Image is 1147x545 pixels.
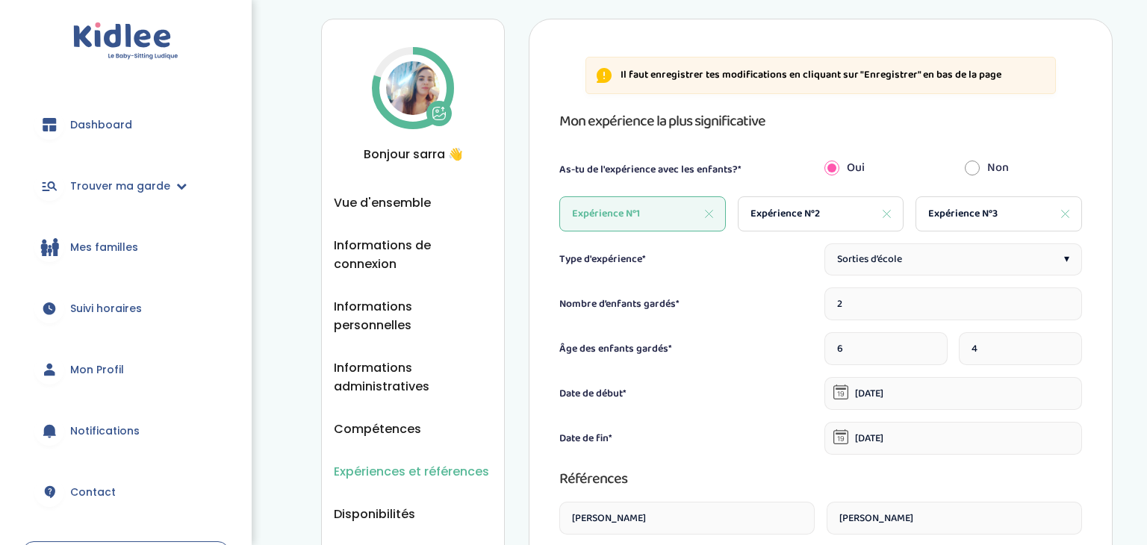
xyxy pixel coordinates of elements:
[559,252,646,267] label: Type d'expérience*
[70,117,132,133] span: Dashboard
[334,505,415,523] button: Disponibilités
[334,358,492,396] button: Informations administratives
[572,206,640,222] span: Expérience N°1
[22,343,229,396] a: Mon Profil
[334,236,492,273] button: Informations de connexion
[559,467,627,490] span: Références
[928,206,998,222] span: Expérience N°3
[824,377,1082,410] input: sélectionne une date
[559,431,612,446] label: Date de fin*
[73,22,178,60] img: logo.svg
[22,220,229,274] a: Mes familles
[954,152,1093,184] div: Non
[22,404,229,458] a: Notifications
[827,502,1082,535] input: Prénom (Facultatif)
[959,332,1082,365] input: Age
[334,462,489,481] button: Expériences et références
[559,386,627,402] label: Date de début*
[70,301,142,317] span: Suivi horaires
[22,159,229,213] a: Trouver ma garde
[70,178,170,194] span: Trouver ma garde
[386,61,440,115] img: Avatar
[22,98,229,152] a: Dashboard
[559,502,815,535] input: Nom (Facultatif)
[70,240,138,255] span: Mes familles
[1064,252,1069,267] span: ▾
[824,287,1082,320] input: Nombre d’enfants gardés
[824,422,1082,455] input: sélectionne une date
[559,296,680,312] label: Nombre d’enfants gardés*
[559,162,742,178] label: As-tu de l'expérience avec les enfants?*
[334,193,431,212] button: Vue d'ensemble
[70,362,124,378] span: Mon Profil
[824,332,948,365] input: Age
[813,152,953,184] div: Oui
[837,252,902,267] span: Sorties d’école
[22,281,229,335] a: Suivi horaires
[334,145,492,163] span: Bonjour sarra 👋
[70,485,116,500] span: Contact
[559,341,672,357] label: Âge des enfants gardés*
[559,109,765,133] span: Mon expérience la plus significative
[22,465,229,519] a: Contact
[70,423,140,439] span: Notifications
[334,297,492,334] button: Informations personnelles
[621,68,1001,83] p: Il faut enregistrer tes modifications en cliquant sur "Enregistrer" en bas de la page
[750,206,820,222] span: Expérience N°2
[334,420,421,438] button: Compétences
